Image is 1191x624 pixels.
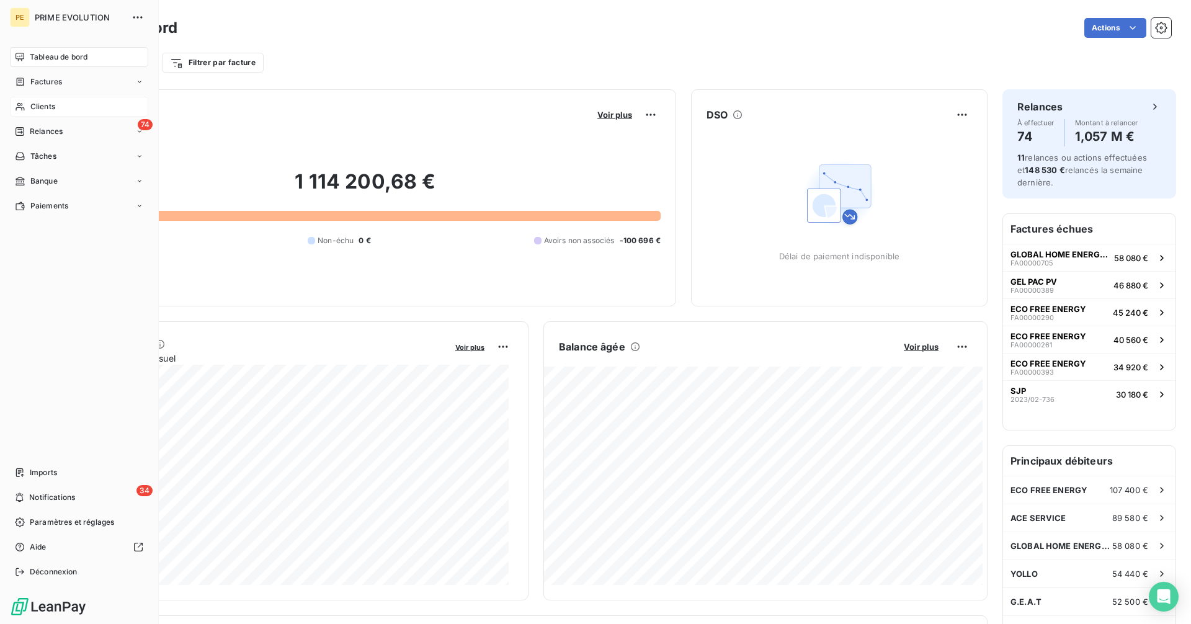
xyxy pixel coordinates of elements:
[30,101,55,112] span: Clients
[594,109,636,120] button: Voir plus
[30,200,68,212] span: Paiements
[10,597,87,617] img: Logo LeanPay
[1075,127,1138,146] h4: 1,057 M €
[1113,308,1148,318] span: 45 240 €
[162,53,264,73] button: Filtrer par facture
[1110,485,1148,495] span: 107 400 €
[1003,244,1175,271] button: GLOBAL HOME ENERGY - BHM ECOFA0000070558 080 €
[1003,353,1175,380] button: ECO FREE ENERGYFA0000039334 920 €
[1112,541,1148,551] span: 58 080 €
[70,169,661,207] h2: 1 114 200,68 €
[1017,127,1055,146] h4: 74
[1010,314,1054,321] span: FA00000290
[30,566,78,577] span: Déconnexion
[1003,380,1175,408] button: SJP2023/02-73630 180 €
[29,492,75,503] span: Notifications
[1113,362,1148,372] span: 34 920 €
[30,76,62,87] span: Factures
[1149,582,1179,612] div: Open Intercom Messenger
[136,485,153,496] span: 34
[30,542,47,553] span: Aide
[1017,153,1025,163] span: 11
[10,537,148,557] a: Aide
[1112,597,1148,607] span: 52 500 €
[1113,280,1148,290] span: 46 880 €
[455,343,484,352] span: Voir plus
[1003,271,1175,298] button: GEL PAC PVFA0000038946 880 €
[1010,259,1053,267] span: FA00000705
[1010,513,1066,523] span: ACE SERVICE
[1017,99,1063,114] h6: Relances
[1112,569,1148,579] span: 54 440 €
[359,235,370,246] span: 0 €
[1010,368,1054,376] span: FA00000393
[597,110,632,120] span: Voir plus
[1010,396,1055,403] span: 2023/02-736
[1112,513,1148,523] span: 89 580 €
[1114,253,1148,263] span: 58 080 €
[1010,341,1052,349] span: FA00000261
[30,467,57,478] span: Imports
[1116,390,1148,399] span: 30 180 €
[1084,18,1146,38] button: Actions
[1003,214,1175,244] h6: Factures échues
[1010,249,1109,259] span: GLOBAL HOME ENERGY - BHM ECO
[138,119,153,130] span: 74
[1010,597,1042,607] span: G.E.A.T
[1003,446,1175,476] h6: Principaux débiteurs
[559,339,625,354] h6: Balance âgée
[779,251,900,261] span: Délai de paiement indisponible
[1010,331,1086,341] span: ECO FREE ENERGY
[30,51,87,63] span: Tableau de bord
[800,154,879,234] img: Empty state
[30,126,63,137] span: Relances
[10,7,30,27] div: PE
[1113,335,1148,345] span: 40 560 €
[1010,359,1086,368] span: ECO FREE ENERGY
[1017,119,1055,127] span: À effectuer
[1010,287,1054,294] span: FA00000389
[900,341,942,352] button: Voir plus
[544,235,615,246] span: Avoirs non associés
[70,352,447,365] span: Chiffre d'affaires mensuel
[35,12,124,22] span: PRIME EVOLUTION
[904,342,939,352] span: Voir plus
[1010,277,1057,287] span: GEL PAC PV
[707,107,728,122] h6: DSO
[30,151,56,162] span: Tâches
[1010,485,1087,495] span: ECO FREE ENERGY
[1017,153,1147,187] span: relances ou actions effectuées et relancés la semaine dernière.
[1003,298,1175,326] button: ECO FREE ENERGYFA0000029045 240 €
[620,235,661,246] span: -100 696 €
[1010,386,1026,396] span: SJP
[30,176,58,187] span: Banque
[1010,304,1086,314] span: ECO FREE ENERGY
[452,341,488,352] button: Voir plus
[318,235,354,246] span: Non-échu
[1010,569,1038,579] span: YOLLO
[1010,541,1112,551] span: GLOBAL HOME ENERGY - BHM ECO
[1003,326,1175,353] button: ECO FREE ENERGYFA0000026140 560 €
[30,517,114,528] span: Paramètres et réglages
[1075,119,1138,127] span: Montant à relancer
[1025,165,1064,175] span: 148 530 €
